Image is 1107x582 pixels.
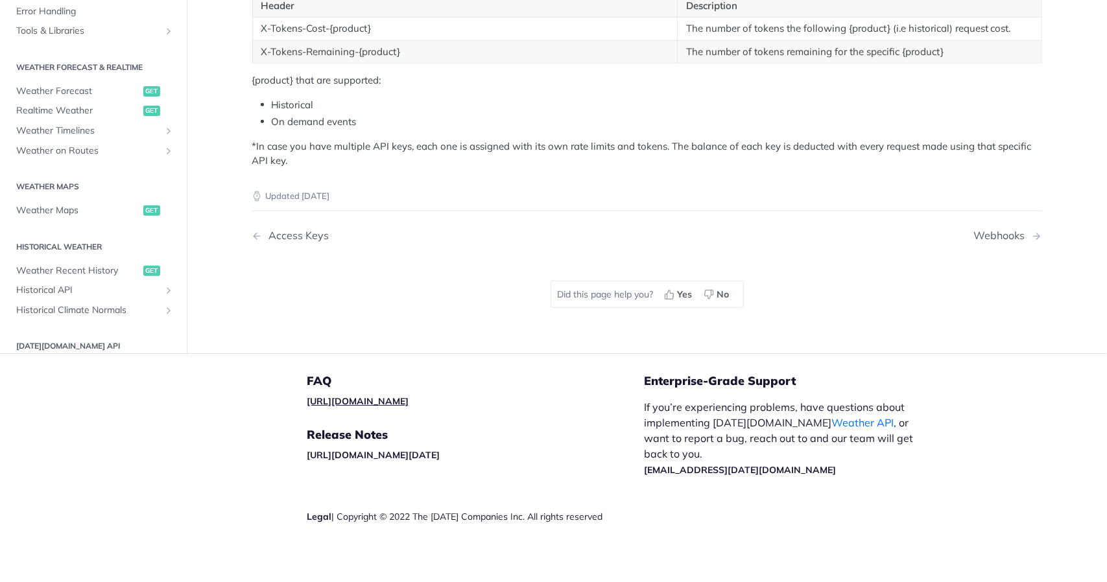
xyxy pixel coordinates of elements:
h2: Weather Forecast & realtime [10,62,177,73]
div: Access Keys [263,229,329,242]
button: Show subpages for Historical API [163,285,174,296]
a: [URL][DOMAIN_NAME][DATE] [307,449,440,461]
span: Weather Forecast [16,85,140,98]
p: *In case you have multiple API keys, each one is assigned with its own rate limits and tokens. Th... [252,139,1042,169]
td: The number of tokens the following {product} (i.e historical) request cost. [677,17,1042,41]
li: On demand events [272,115,1042,130]
h5: Release Notes [307,427,645,443]
td: X-Tokens-Cost-{product} [252,17,677,41]
button: Yes [660,285,700,304]
a: Weather on RoutesShow subpages for Weather on Routes [10,141,177,161]
a: Previous Page: Access Keys [252,229,591,242]
a: Weather Recent Historyget [10,261,177,281]
li: Historical [272,98,1042,113]
span: Weather Timelines [16,124,160,137]
a: Tools & LibrariesShow subpages for Tools & Libraries [10,22,177,41]
button: Show subpages for Historical Climate Normals [163,305,174,316]
a: Legal [307,511,332,522]
p: Updated [DATE] [252,190,1042,203]
a: Weather Mapsget [10,201,177,220]
span: Error Handling [16,5,174,18]
span: get [143,106,160,117]
p: If you’re experiencing problems, have questions about implementing [DATE][DOMAIN_NAME] , or want ... [645,399,927,477]
span: Tools & Libraries [16,25,160,38]
h5: FAQ [307,373,645,389]
a: Weather Forecastget [10,82,177,101]
span: Weather on Routes [16,145,160,157]
h2: Weather Maps [10,181,177,192]
a: Weather TimelinesShow subpages for Weather Timelines [10,121,177,141]
span: Realtime Weather [16,105,140,118]
a: Weather API [832,416,894,429]
span: get [143,266,160,276]
td: X-Tokens-Remaining-{product} [252,40,677,64]
h2: [DATE][DOMAIN_NAME] API [10,341,177,353]
td: The number of tokens remaining for the specific {product} [677,40,1042,64]
span: get [143,86,160,97]
a: Error Handling [10,2,177,21]
a: Realtime Weatherget [10,102,177,121]
button: Show subpages for Tools & Libraries [163,27,174,37]
div: Webhooks [974,229,1032,242]
div: Did this page help you? [551,281,744,308]
button: No [700,285,737,304]
a: [URL][DOMAIN_NAME] [307,395,409,407]
h5: Enterprise-Grade Support [645,373,948,389]
span: No [717,288,730,301]
a: Next Page: Webhooks [974,229,1042,242]
span: Historical Climate Normals [16,304,160,317]
span: Weather Maps [16,204,140,217]
nav: Pagination Controls [252,216,1042,255]
button: Show subpages for Weather Timelines [163,126,174,136]
p: {product} that are supported: [252,73,1042,88]
span: Historical API [16,284,160,297]
button: Show subpages for Weather on Routes [163,146,174,156]
div: | Copyright © 2022 The [DATE] Companies Inc. All rights reserved [307,510,645,523]
a: Historical Climate NormalsShow subpages for Historical Climate Normals [10,301,177,320]
span: Weather Recent History [16,264,140,277]
span: get [143,205,160,216]
h2: Historical Weather [10,241,177,253]
a: Historical APIShow subpages for Historical API [10,281,177,300]
span: Yes [678,288,693,301]
a: [EMAIL_ADDRESS][DATE][DOMAIN_NAME] [645,464,837,476]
